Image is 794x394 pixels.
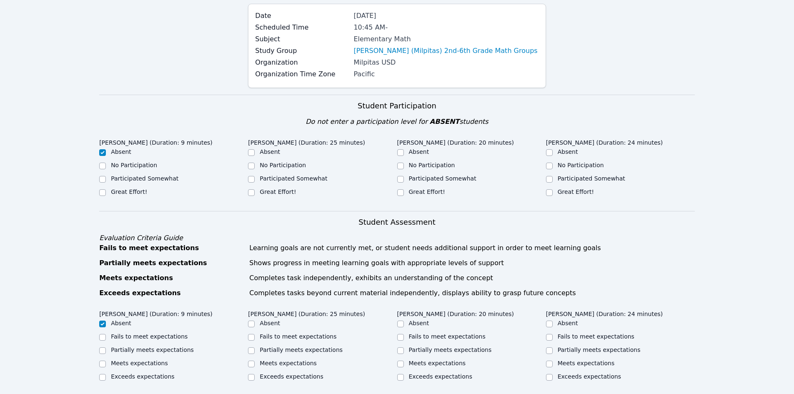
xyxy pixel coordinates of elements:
[558,188,594,195] label: Great Effort!
[260,162,306,168] label: No Participation
[409,346,492,353] label: Partially meets expectations
[353,69,539,79] div: Pacific
[260,148,280,155] label: Absent
[111,333,188,340] label: Fails to meet expectations
[558,373,621,380] label: Exceeds expectations
[353,46,537,56] a: [PERSON_NAME] (Milpitas) 2nd-6th Grade Math Groups
[353,23,539,33] div: 10:45 AM -
[558,148,578,155] label: Absent
[260,346,343,353] label: Partially meets expectations
[111,320,131,326] label: Absent
[260,320,280,326] label: Absent
[248,135,365,148] legend: [PERSON_NAME] (Duration: 25 minutes)
[409,320,429,326] label: Absent
[249,258,695,268] div: Shows progress in meeting learning goals with appropriate levels of support
[430,118,459,125] span: ABSENT
[111,148,131,155] label: Absent
[558,175,625,182] label: Participated Somewhat
[99,306,213,319] legend: [PERSON_NAME] (Duration: 9 minutes)
[249,243,695,253] div: Learning goals are not currently met, or student needs additional support in order to meet learni...
[558,360,615,366] label: Meets expectations
[260,175,327,182] label: Participated Somewhat
[397,306,514,319] legend: [PERSON_NAME] (Duration: 20 minutes)
[409,148,429,155] label: Absent
[353,34,539,44] div: Elementary Math
[111,360,168,366] label: Meets expectations
[111,373,174,380] label: Exceeds expectations
[99,233,695,243] div: Evaluation Criteria Guide
[99,216,695,228] h3: Student Assessment
[99,243,244,253] div: Fails to meet expectations
[260,360,317,366] label: Meets expectations
[111,188,147,195] label: Great Effort!
[409,333,486,340] label: Fails to meet expectations
[248,306,365,319] legend: [PERSON_NAME] (Duration: 25 minutes)
[249,273,695,283] div: Completes task independently, exhibits an understanding of the concept
[99,288,244,298] div: Exceeds expectations
[260,373,323,380] label: Exceeds expectations
[409,175,476,182] label: Participated Somewhat
[255,11,348,21] label: Date
[255,58,348,68] label: Organization
[409,162,455,168] label: No Participation
[99,273,244,283] div: Meets expectations
[260,188,296,195] label: Great Effort!
[99,100,695,112] h3: Student Participation
[111,162,157,168] label: No Participation
[260,333,336,340] label: Fails to meet expectations
[409,373,472,380] label: Exceeds expectations
[99,135,213,148] legend: [PERSON_NAME] (Duration: 9 minutes)
[353,58,539,68] div: Milpitas USD
[255,69,348,79] label: Organization Time Zone
[558,162,604,168] label: No Participation
[99,117,695,127] div: Do not enter a participation level for students
[558,346,641,353] label: Partially meets expectations
[353,11,539,21] div: [DATE]
[111,346,194,353] label: Partially meets expectations
[255,23,348,33] label: Scheduled Time
[409,360,466,366] label: Meets expectations
[99,258,244,268] div: Partially meets expectations
[558,320,578,326] label: Absent
[255,46,348,56] label: Study Group
[409,188,445,195] label: Great Effort!
[546,135,663,148] legend: [PERSON_NAME] (Duration: 24 minutes)
[397,135,514,148] legend: [PERSON_NAME] (Duration: 20 minutes)
[249,288,695,298] div: Completes tasks beyond current material independently, displays ability to grasp future concepts
[546,306,663,319] legend: [PERSON_NAME] (Duration: 24 minutes)
[558,333,634,340] label: Fails to meet expectations
[255,34,348,44] label: Subject
[111,175,178,182] label: Participated Somewhat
